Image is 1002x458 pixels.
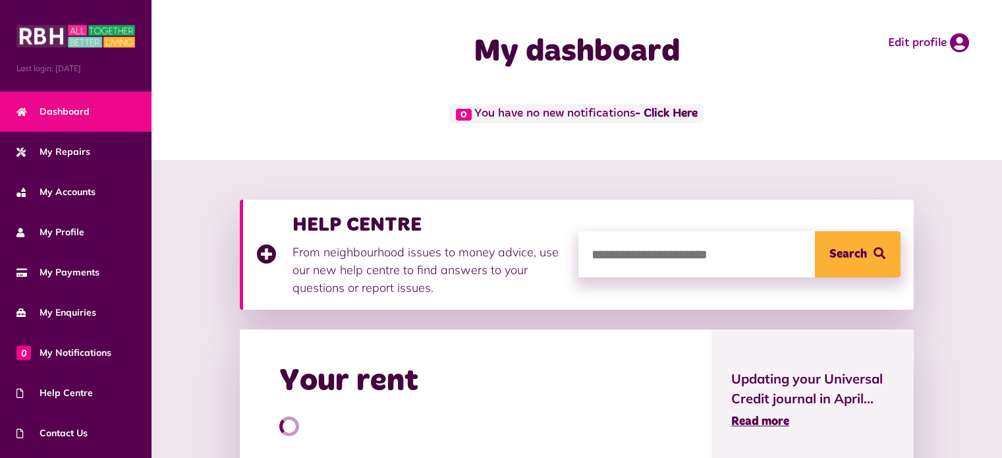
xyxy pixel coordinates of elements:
span: Search [829,231,867,277]
span: Read more [731,416,789,428]
span: 0 [456,109,472,121]
a: - Click Here [635,108,698,120]
span: My Profile [16,225,84,239]
h3: HELP CENTRE [292,213,565,237]
p: From neighbourhood issues to money advice, use our new help centre to find answers to your questi... [292,243,565,297]
img: MyRBH [16,23,135,49]
span: Dashboard [16,105,90,119]
span: My Enquiries [16,306,96,320]
span: Last login: [DATE] [16,63,135,74]
span: Updating your Universal Credit journal in April... [731,369,894,409]
span: My Payments [16,266,99,279]
button: Search [815,231,901,277]
span: Contact Us [16,426,88,440]
span: You have no new notifications [450,104,704,123]
h1: My dashboard [377,33,777,71]
a: Edit profile [888,33,969,53]
span: My Repairs [16,145,90,159]
h2: Your rent [279,362,418,401]
span: Help Centre [16,386,93,400]
span: My Accounts [16,185,96,199]
span: 0 [16,345,31,360]
span: My Notifications [16,346,111,360]
a: Updating your Universal Credit journal in April... Read more [731,369,894,431]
